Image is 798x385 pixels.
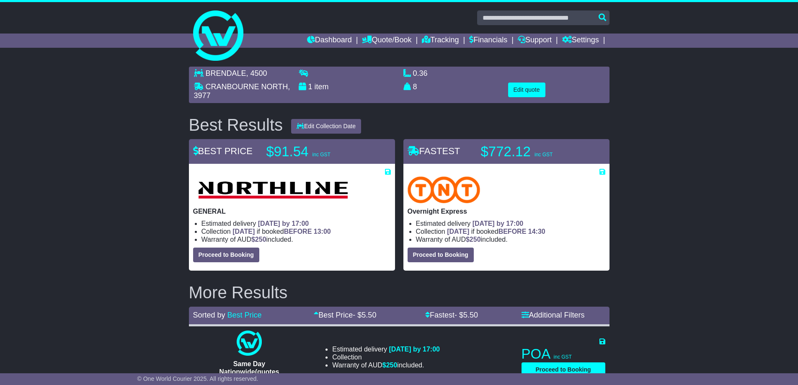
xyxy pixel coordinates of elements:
span: 5.50 [362,311,376,319]
p: $772.12 [481,143,586,160]
span: 250 [255,236,266,243]
span: BEST PRICE [193,146,253,156]
a: Dashboard [307,34,352,48]
p: $91.54 [266,143,371,160]
a: Settings [562,34,599,48]
span: , 4500 [246,69,267,78]
li: Estimated delivery [332,345,440,353]
span: 13:00 [314,228,331,235]
span: © One World Courier 2025. All rights reserved. [137,375,258,382]
span: 8 [413,83,417,91]
li: Warranty of AUD included. [332,361,440,369]
span: 0.36 [413,69,428,78]
span: $ [466,236,481,243]
p: Overnight Express [408,207,605,215]
span: BRENDALE [206,69,246,78]
span: 1 [308,83,312,91]
span: inc GST [554,354,572,360]
a: Support [518,34,552,48]
span: FASTEST [408,146,460,156]
a: Fastest- $5.50 [425,311,478,319]
a: Best Price- $5.50 [314,311,376,319]
div: Best Results [185,116,287,134]
span: 250 [386,362,398,369]
span: if booked [447,228,545,235]
span: [DATE] [232,228,255,235]
span: if booked [232,228,331,235]
li: Collection [416,227,605,235]
button: Proceed to Booking [522,362,605,377]
span: , 3977 [194,83,290,100]
li: Estimated delivery [201,220,391,227]
span: [DATE] [447,228,469,235]
a: Additional Filters [522,311,585,319]
button: Proceed to Booking [408,248,474,262]
span: - $ [455,311,478,319]
li: Collection [332,353,440,361]
a: Financials [469,34,507,48]
button: Proceed to Booking [193,248,259,262]
li: Warranty of AUD included. [416,235,605,243]
span: item [315,83,329,91]
span: [DATE] by 17:00 [389,346,440,353]
li: Collection [201,227,391,235]
button: Edit Collection Date [291,119,361,134]
a: Best Price [227,311,262,319]
a: Quote/Book [362,34,411,48]
span: Same Day Nationwide(quotes take 0.5-1 hour) [219,360,279,383]
span: CRANBOURNE NORTH [206,83,288,91]
span: $ [251,236,266,243]
button: Edit quote [508,83,545,97]
span: $ [382,362,398,369]
span: inc GST [312,152,331,158]
span: [DATE] by 17:00 [473,220,524,227]
span: - $ [353,311,376,319]
span: BEFORE [498,228,527,235]
span: 5.50 [463,311,478,319]
span: [DATE] by 17:00 [258,220,309,227]
span: inc GST [535,152,553,158]
p: GENERAL [193,207,391,215]
a: Tracking [422,34,459,48]
span: 250 [470,236,481,243]
li: Warranty of AUD included. [201,235,391,243]
span: 14:30 [528,228,545,235]
img: TNT Domestic: Overnight Express [408,176,480,203]
span: BEFORE [284,228,312,235]
p: POA [522,346,605,362]
h2: More Results [189,283,609,302]
li: Estimated delivery [416,220,605,227]
span: Sorted by [193,311,225,319]
img: One World Courier: Same Day Nationwide(quotes take 0.5-1 hour) [237,331,262,356]
img: Northline Distribution: GENERAL [193,176,353,203]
